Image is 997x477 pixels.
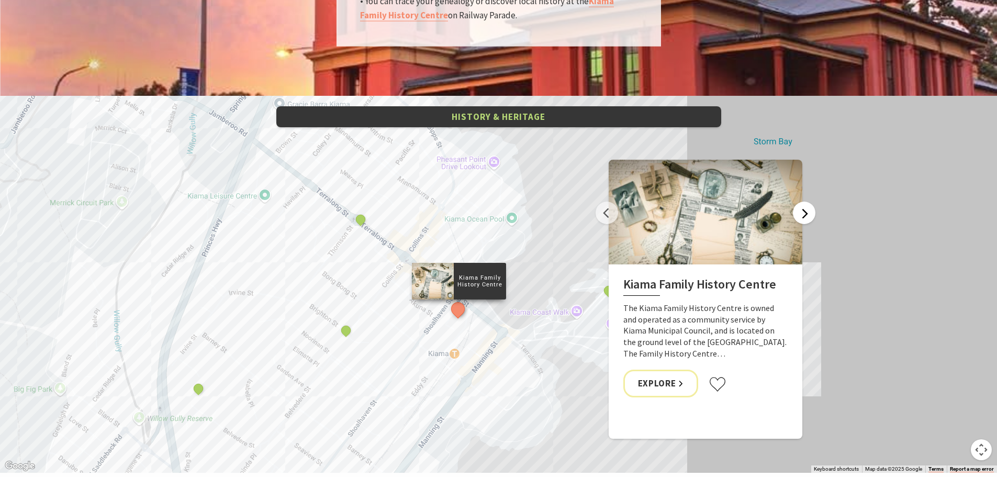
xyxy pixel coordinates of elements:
a: Explore [623,370,699,397]
span: Map data ©2025 Google [865,466,922,472]
button: See detail about Historic Terrace Houses, Kiama [339,324,353,337]
button: See detail about Historic Dry Stone Walls, Kiama [192,382,205,395]
a: Report a map error [950,466,994,472]
button: See detail about Kiama Family History Centre [448,299,467,319]
button: Previous [596,202,618,224]
a: Open this area in Google Maps (opens a new window) [3,459,37,473]
button: Next [793,202,815,224]
button: History & Heritage [276,106,721,128]
img: Google [3,459,37,473]
button: See detail about Old Fire Station Community Arts Centre [354,213,367,227]
p: The Kiama Family History Centre is owned and operated as a community service by Kiama Municipal C... [623,303,788,359]
a: Terms [928,466,944,472]
button: Click to favourite Kiama Family History Centre [709,376,726,392]
button: Keyboard shortcuts [814,465,859,473]
p: Kiama Family History Centre [454,273,506,290]
button: Map camera controls [971,439,992,460]
h2: Kiama Family History Centre [623,277,788,296]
